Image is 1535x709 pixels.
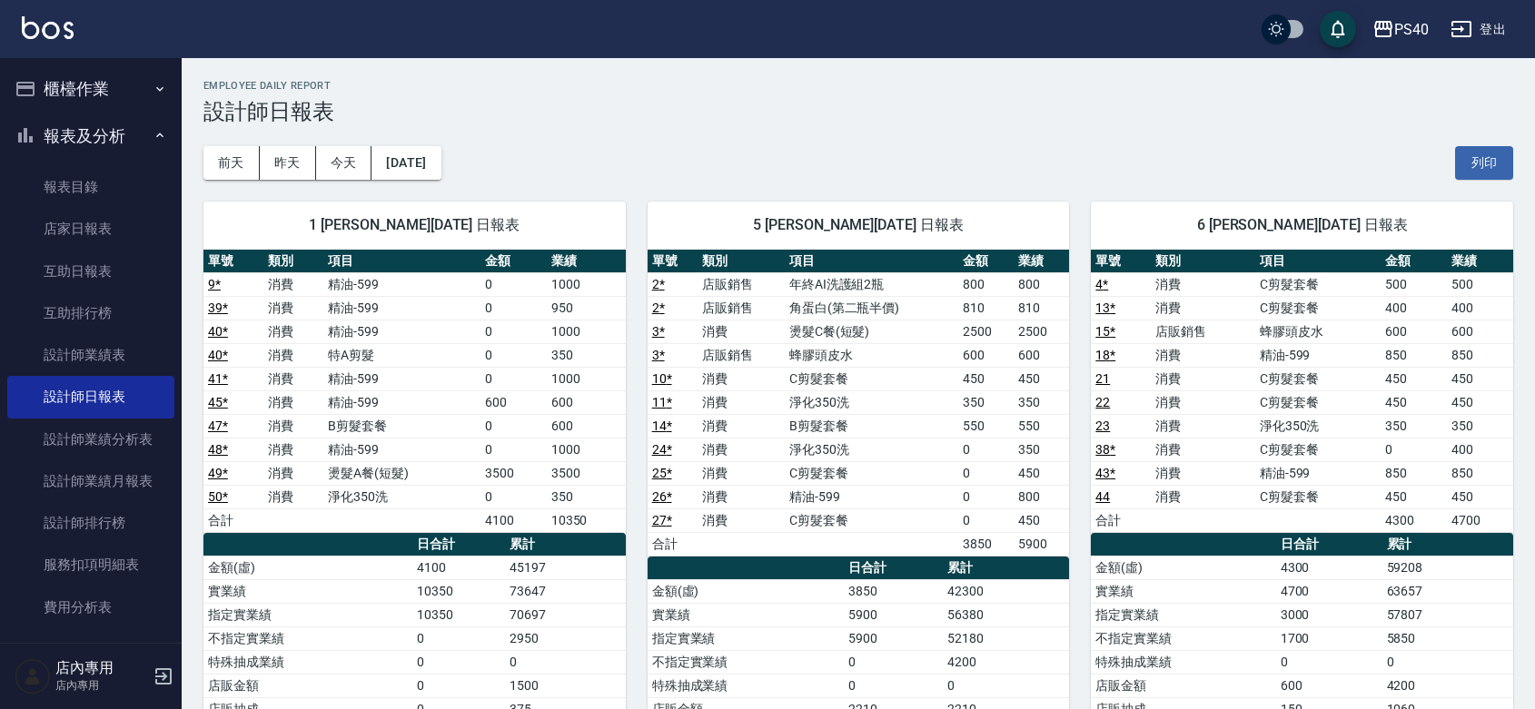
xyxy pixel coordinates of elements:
[480,414,547,438] td: 0
[1014,414,1069,438] td: 550
[505,556,626,579] td: 45197
[1382,603,1513,626] td: 57807
[203,99,1513,124] h3: 設計師日報表
[698,367,785,390] td: 消費
[7,334,174,376] a: 設計師業績表
[785,272,959,296] td: 年終AI洗護組2瓶
[1151,390,1254,414] td: 消費
[648,674,844,697] td: 特殊抽成業績
[698,250,785,273] th: 類別
[785,508,959,532] td: C剪髮套餐
[1381,272,1447,296] td: 500
[1447,414,1513,438] td: 350
[22,16,74,39] img: Logo
[1091,508,1151,532] td: 合計
[480,343,547,367] td: 0
[1255,461,1381,485] td: 精油-599
[480,320,547,343] td: 0
[943,674,1069,697] td: 0
[1255,390,1381,414] td: C剪髮套餐
[943,650,1069,674] td: 4200
[323,343,480,367] td: 特A剪髮
[698,272,785,296] td: 店販銷售
[1381,250,1447,273] th: 金額
[547,296,626,320] td: 950
[505,603,626,626] td: 70697
[1447,320,1513,343] td: 600
[203,508,263,532] td: 合計
[412,533,505,556] th: 日合計
[203,650,412,674] td: 特殊抽成業績
[1381,485,1447,508] td: 450
[480,438,547,461] td: 0
[698,508,785,532] td: 消費
[1255,320,1381,343] td: 蜂膠頭皮水
[7,460,174,502] a: 設計師業績月報表
[1381,461,1447,485] td: 850
[15,658,51,694] img: Person
[1014,461,1069,485] td: 450
[1014,250,1069,273] th: 業績
[1382,650,1513,674] td: 0
[958,438,1014,461] td: 0
[1151,272,1254,296] td: 消費
[1255,367,1381,390] td: C剪髮套餐
[480,367,547,390] td: 0
[1276,650,1382,674] td: 0
[1394,18,1429,41] div: PS40
[7,544,174,586] a: 服務扣項明細表
[7,251,174,292] a: 互助日報表
[943,626,1069,650] td: 52180
[263,343,323,367] td: 消費
[323,414,480,438] td: B剪髮套餐
[505,533,626,556] th: 累計
[263,390,323,414] td: 消費
[698,414,785,438] td: 消費
[1276,626,1382,650] td: 1700
[1014,438,1069,461] td: 350
[1365,11,1436,48] button: PS40
[547,250,626,273] th: 業績
[1151,461,1254,485] td: 消費
[480,461,547,485] td: 3500
[55,677,148,694] p: 店內專用
[1255,272,1381,296] td: C剪髮套餐
[412,603,505,626] td: 10350
[203,250,263,273] th: 單號
[1382,626,1513,650] td: 5850
[648,250,698,273] th: 單號
[547,485,626,508] td: 350
[203,80,1513,92] h2: Employee Daily Report
[1091,674,1275,697] td: 店販金額
[1382,674,1513,697] td: 4200
[943,579,1069,603] td: 42300
[412,626,505,650] td: 0
[648,626,844,650] td: 指定實業績
[943,603,1069,626] td: 56380
[1255,296,1381,320] td: C剪髮套餐
[1455,146,1513,180] button: 列印
[260,146,316,180] button: 昨天
[958,485,1014,508] td: 0
[1447,250,1513,273] th: 業績
[844,579,944,603] td: 3850
[1255,485,1381,508] td: C剪髮套餐
[505,650,626,674] td: 0
[7,166,174,208] a: 報表目錄
[785,461,959,485] td: C剪髮套餐
[263,414,323,438] td: 消費
[1447,343,1513,367] td: 850
[1151,250,1254,273] th: 類別
[844,650,944,674] td: 0
[648,603,844,626] td: 實業績
[1447,508,1513,532] td: 4700
[958,532,1014,556] td: 3850
[1276,674,1382,697] td: 600
[203,579,412,603] td: 實業績
[1014,343,1069,367] td: 600
[547,343,626,367] td: 350
[1014,320,1069,343] td: 2500
[480,250,547,273] th: 金額
[480,390,547,414] td: 600
[7,292,174,334] a: 互助排行榜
